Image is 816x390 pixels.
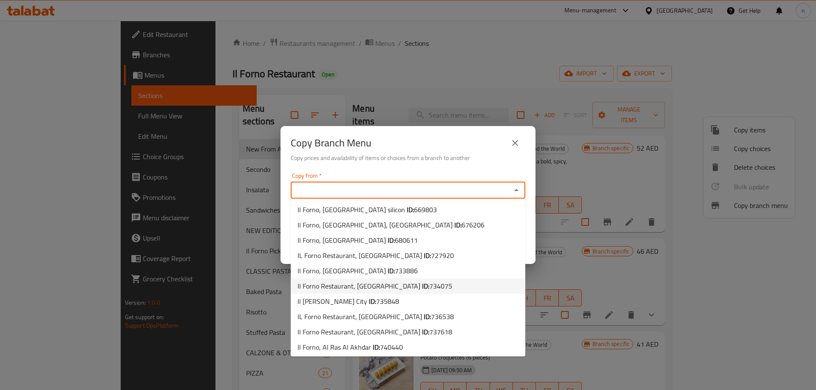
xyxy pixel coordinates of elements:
h6: Copy prices and availability of items or choices from a branch to another [291,153,525,163]
b: ID: [373,341,380,354]
span: 733886 [395,264,418,277]
span: 740440 [380,341,403,354]
b: ID: [388,234,395,247]
b: ID: [424,356,431,369]
span: 736538 [431,310,454,323]
span: Il [PERSON_NAME] City [297,296,399,306]
span: 676206 [462,219,484,231]
span: Il Forno, [GEOGRAPHIC_DATA], [GEOGRAPHIC_DATA] [297,220,484,230]
span: IL Forno Restaurant, [GEOGRAPHIC_DATA] [297,250,454,261]
b: ID: [454,219,462,231]
span: 769156 [431,356,454,369]
span: 734075 [429,280,452,292]
span: 680611 [395,234,418,247]
span: 735848 [376,295,399,308]
h2: Copy Branch Menu [291,136,371,150]
button: Close [510,184,522,196]
b: ID: [422,325,429,338]
b: ID: [407,203,414,216]
b: ID: [422,280,429,292]
span: 727920 [431,249,454,262]
span: 669803 [414,203,437,216]
span: Il Forno Restaurant, [GEOGRAPHIC_DATA] [297,327,452,337]
span: Il Forno, [GEOGRAPHIC_DATA] [297,235,418,245]
span: 737618 [429,325,452,338]
span: IL Forno Restaurant, [GEOGRAPHIC_DATA] [297,311,454,322]
b: ID: [424,310,431,323]
span: Il Forno, [GEOGRAPHIC_DATA] silicon [297,205,437,215]
b: ID: [424,249,431,262]
button: close [505,133,525,153]
b: ID: [369,295,376,308]
span: Il Forno, Al Ras Al Akhdar [297,342,403,352]
span: Il Forno Restaurant, [GEOGRAPHIC_DATA] [297,281,452,291]
span: Il Forno, [GEOGRAPHIC_DATA] [297,266,418,276]
b: ID: [388,264,395,277]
